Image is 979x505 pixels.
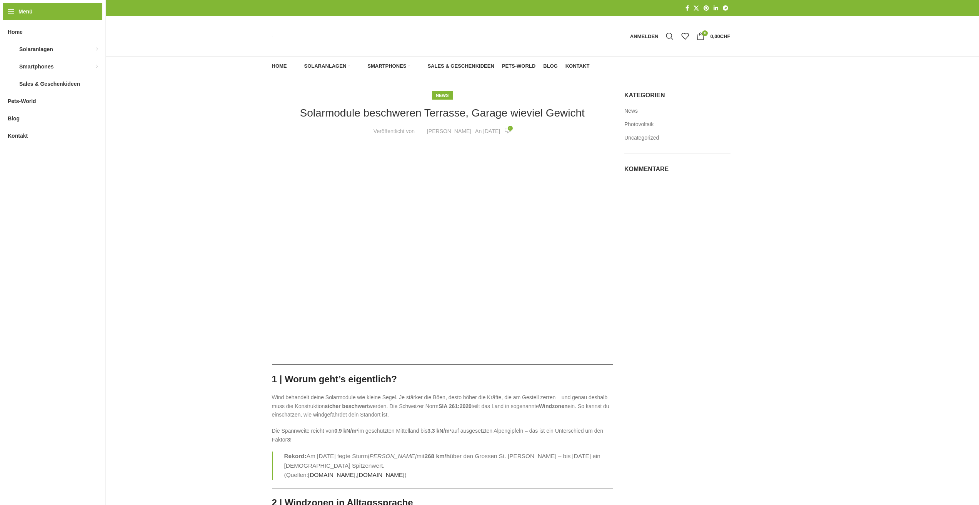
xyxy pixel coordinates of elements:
[8,129,28,143] span: Kontakt
[8,80,15,88] img: Sales & Geschenkideen
[8,45,15,53] img: Solaranlagen
[427,63,494,69] span: Sales & Geschenkideen
[502,58,535,74] a: Pets-World
[677,28,693,44] div: Meine Wunschliste
[543,58,558,74] a: Blog
[284,452,613,480] p: Am [DATE] fegte Sturm mit über den Grossen St. [PERSON_NAME] – bis [DATE] ein [DEMOGRAPHIC_DATA] ...
[287,437,290,443] strong: 3
[683,3,691,13] a: Facebook Social Link
[508,126,513,131] span: 0
[427,428,451,434] strong: 3.3 kN/m²
[19,77,80,91] span: Sales & Geschenkideen
[308,472,355,478] a: [DOMAIN_NAME]
[272,58,287,74] a: Home
[427,127,471,135] a: [PERSON_NAME]
[504,127,511,135] a: 0
[630,34,659,39] span: Anmelden
[358,58,410,74] a: Smartphones
[711,3,720,13] a: LinkedIn Social Link
[272,427,613,444] p: Die Spannweite reicht von im geschützten Mittelland bis auf ausgesetzten Alpengipfeln – das ist e...
[502,63,535,69] span: Pets-World
[693,28,734,44] a: 0 0,00CHF
[374,127,415,135] span: Veröffentlicht von
[295,63,302,70] img: Solaranlagen
[8,94,36,108] span: Pets-World
[424,453,450,459] strong: 268 km/h
[304,63,347,69] span: Solaranlagen
[710,33,730,39] bdi: 0,00
[624,107,639,115] a: News
[701,3,711,13] a: Pinterest Social Link
[8,63,15,70] img: Smartphones
[626,28,662,44] a: Anmelden
[436,93,449,98] a: News
[300,105,585,120] h1: Solarmodule beschweren Terrasse, Garage wieviel Gewicht
[565,63,590,69] span: Kontakt
[543,63,558,69] span: Blog
[624,165,730,173] h5: Kommentare
[662,28,677,44] a: Suche
[295,58,350,74] a: Solaranlagen
[624,91,730,100] h5: Kategorien
[539,403,568,409] strong: Windzonen
[272,63,287,69] span: Home
[720,3,730,13] a: Telegram Social Link
[624,121,654,128] a: Photovoltaik
[8,112,20,125] span: Blog
[272,393,613,419] p: Wind behandelt deine Solarmodule wie kleine Segel. Je stärker die Böen, desto höher die Kräfte, d...
[358,63,365,70] img: Smartphones
[367,63,406,69] span: Smartphones
[8,25,23,39] span: Home
[268,58,594,74] div: Hauptnavigation
[272,373,613,386] h2: 1 | Worum geht’s eigentlich?
[565,58,590,74] a: Kontakt
[18,7,33,16] span: Menü
[691,3,701,13] a: X Social Link
[19,42,53,56] span: Solaranlagen
[325,403,369,409] strong: sicher beschwert
[418,63,425,70] img: Sales & Geschenkideen
[334,428,358,434] strong: 0.9 kN/m²
[284,453,307,459] strong: Rekord:
[417,127,425,135] img: author-avatar
[624,134,660,142] a: Uncategorized
[475,128,500,134] time: An [DATE]
[439,403,472,409] strong: SIA 261:2020
[702,30,708,36] span: 0
[368,453,417,459] em: [PERSON_NAME]
[418,58,494,74] a: Sales & Geschenkideen
[720,33,730,39] span: CHF
[357,472,404,478] a: [DOMAIN_NAME]
[19,60,53,73] span: Smartphones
